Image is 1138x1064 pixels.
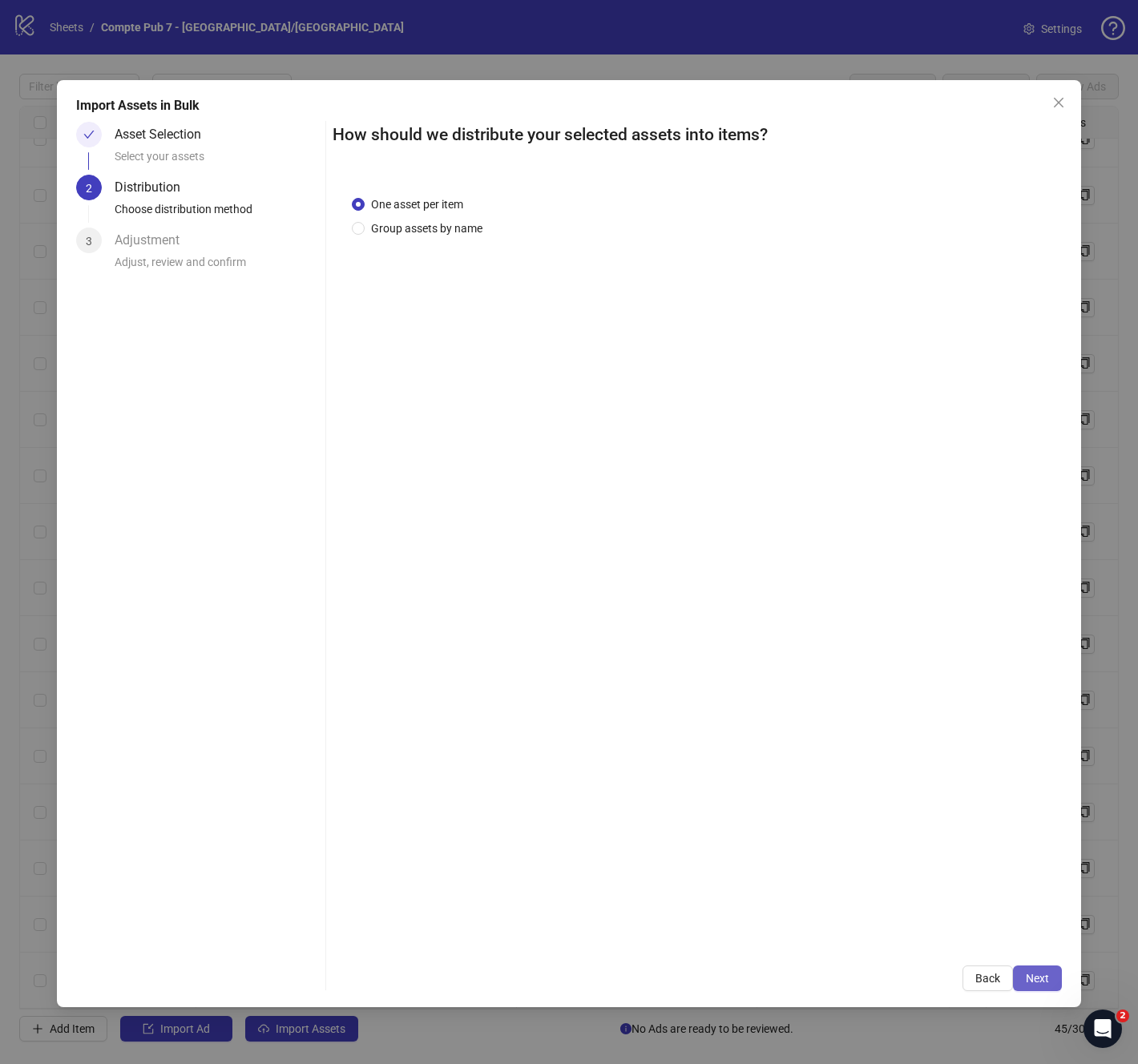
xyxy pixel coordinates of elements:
span: One asset per item [365,195,470,213]
button: Close [1046,90,1071,115]
div: Distribution [115,175,193,200]
span: 2 [1116,1010,1129,1022]
div: Asset Selection [115,122,214,147]
button: Back [962,965,1013,991]
span: close [1052,96,1065,109]
iframe: Intercom live chat [1084,1010,1122,1048]
span: Back [975,972,1000,985]
span: Next [1026,972,1049,985]
div: Select your assets [115,147,319,175]
span: 2 [86,182,92,195]
div: Import Assets in Bulk [76,96,1062,115]
h2: How should we distribute your selected assets into items? [333,122,1062,148]
button: Next [1013,965,1062,991]
div: Adjustment [115,228,192,253]
span: Group assets by name [365,220,489,237]
span: 3 [86,235,92,248]
div: Adjust, review and confirm [115,253,319,280]
div: Choose distribution method [115,200,319,228]
span: check [83,129,95,140]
